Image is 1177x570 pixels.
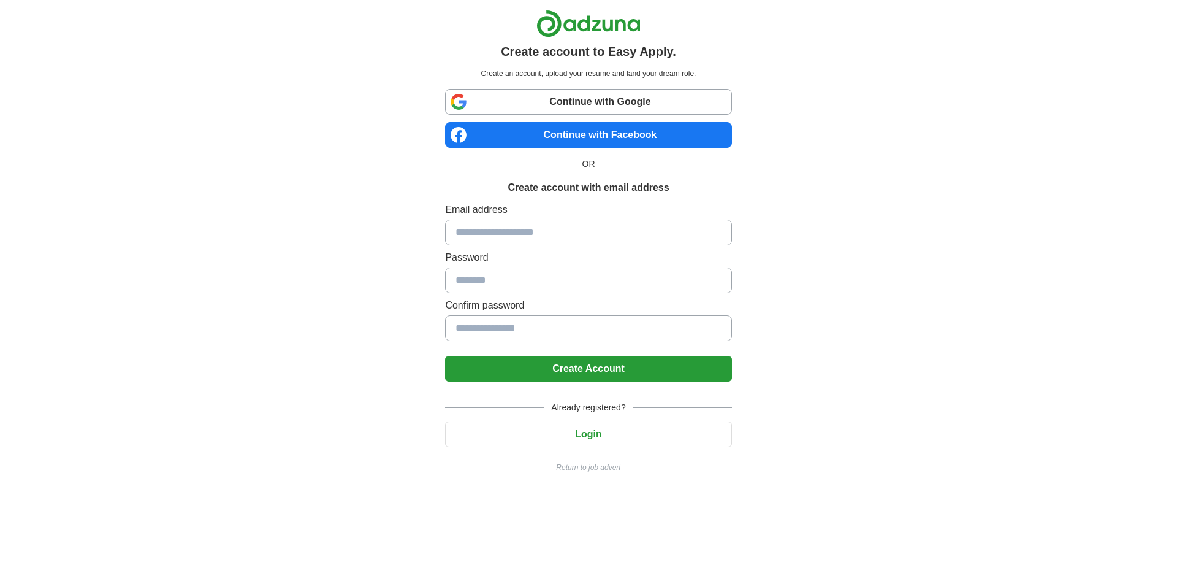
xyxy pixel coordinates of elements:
button: Login [445,422,731,447]
label: Password [445,250,731,265]
a: Login [445,429,731,439]
label: Email address [445,202,731,217]
img: Adzuna logo [536,10,641,37]
button: Create Account [445,356,731,382]
a: Continue with Google [445,89,731,115]
h1: Create account with email address [508,180,669,195]
span: OR [575,158,603,171]
a: Continue with Facebook [445,122,731,148]
p: Create an account, upload your resume and land your dream role. [448,68,729,79]
h1: Create account to Easy Apply. [501,42,676,61]
label: Confirm password [445,298,731,313]
a: Return to job advert [445,462,731,473]
span: Already registered? [544,401,633,414]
